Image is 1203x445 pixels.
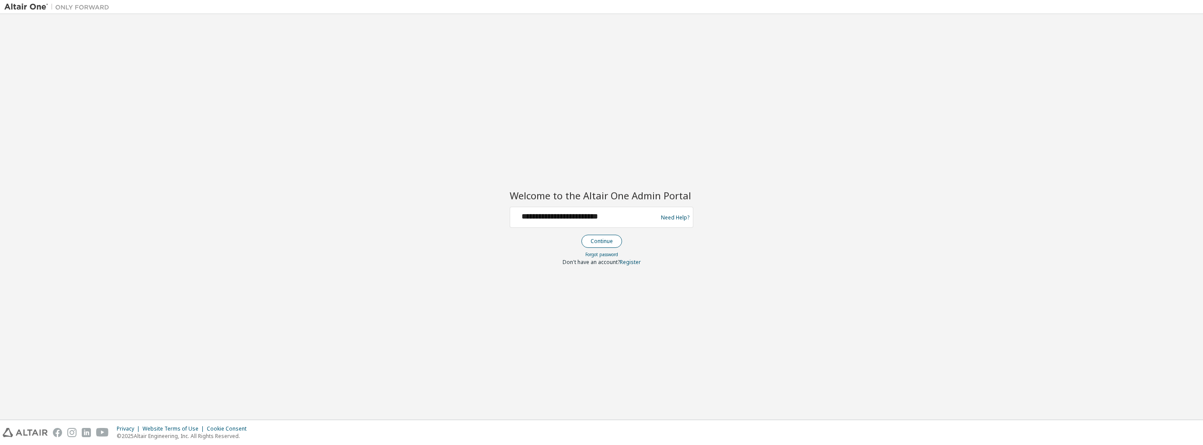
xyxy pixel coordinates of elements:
[585,251,618,257] a: Forgot password
[3,428,48,437] img: altair_logo.svg
[207,425,252,432] div: Cookie Consent
[96,428,109,437] img: youtube.svg
[117,432,252,440] p: © 2025 Altair Engineering, Inc. All Rights Reserved.
[581,235,622,248] button: Continue
[117,425,143,432] div: Privacy
[67,428,76,437] img: instagram.svg
[510,189,693,202] h2: Welcome to the Altair One Admin Portal
[4,3,114,11] img: Altair One
[82,428,91,437] img: linkedin.svg
[661,217,689,218] a: Need Help?
[563,258,620,266] span: Don't have an account?
[620,258,641,266] a: Register
[53,428,62,437] img: facebook.svg
[143,425,207,432] div: Website Terms of Use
